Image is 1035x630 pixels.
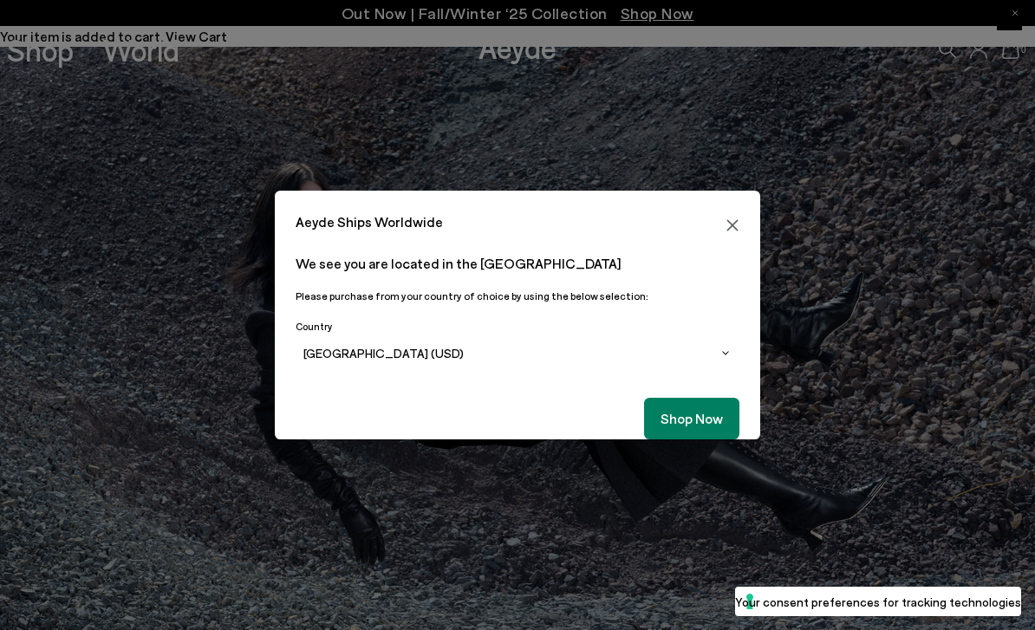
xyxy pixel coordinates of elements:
p: We see you are located in the [GEOGRAPHIC_DATA] [296,253,739,274]
span: Country [296,321,332,332]
button: Close [719,211,746,239]
button: Your consent preferences for tracking technologies [735,587,1021,616]
p: Please purchase from your country of choice by using the below selection: [296,288,739,304]
span: [GEOGRAPHIC_DATA] (USD) [303,346,464,360]
button: Shop Now [644,398,739,439]
span: Aeyde Ships Worldwide [296,211,443,232]
label: Your consent preferences for tracking technologies [735,593,1021,611]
